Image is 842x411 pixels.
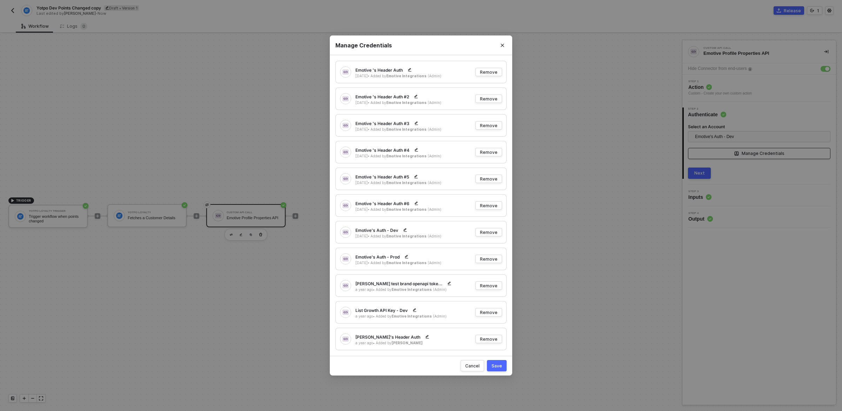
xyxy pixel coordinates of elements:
b: Emotive Integrations [392,314,432,318]
button: Save [487,360,507,371]
div: Remove [480,309,497,315]
span: [PERSON_NAME] [64,11,96,16]
div: Emotive Profile Properties API [227,216,279,220]
span: icon-commerce [777,8,781,13]
button: Close [493,35,512,55]
span: eye-invisible [205,202,209,208]
span: icon-edit [105,6,109,10]
button: Remove [475,201,502,210]
b: Emotive Integrations [386,74,427,78]
div: Emotive 's Header Auth #2 [355,92,441,101]
div: 1 [817,8,819,14]
button: Remove [475,121,502,130]
b: Emotive Integrations [392,287,432,292]
div: Custom API Call [703,47,809,50]
div: Save [492,363,502,369]
span: Output [688,215,713,222]
label: Select an Account [688,124,830,130]
span: icon-success-page [281,202,286,208]
div: Emotive's Auth - Dev [355,226,441,234]
img: integration-icon [342,229,349,235]
div: [DATE] • Added by (Admin) [355,127,441,132]
span: icon-play [11,198,15,203]
div: Custom - Create your own custom action [688,91,752,96]
div: a year ago • Added by (Admin) [355,287,458,292]
span: Emotive's Auth - Dev [695,131,734,142]
img: integration-icon [342,309,349,315]
span: TRIGGER [16,198,31,203]
img: integration-icon [342,256,349,262]
span: Authenticate [688,111,726,118]
img: icon [17,213,24,220]
button: edit-cred [237,230,245,239]
span: icon-settings [827,8,831,13]
div: Emotive 's Header Auth #4 [355,146,441,154]
div: Step 3Inputs [682,190,836,201]
div: Emotive 's Header Auth #3 [355,119,441,128]
button: Remove [475,255,502,263]
img: back [10,8,15,13]
div: Next [694,170,705,176]
button: Manage Credentials [688,148,830,159]
button: Remove [475,148,502,156]
div: Remove [480,96,497,102]
div: List Growth API Key - Dev [355,306,447,314]
img: integration-icon [24,7,29,14]
span: icon-minus [31,396,35,400]
div: Manage Credentials [335,42,507,49]
div: Remove [480,176,497,182]
div: Remove [480,69,497,75]
div: Fetches a Customer Details [128,216,180,220]
div: [DATE] • Added by (Admin) [355,73,441,78]
div: Emotive 's Header Auth [355,66,441,74]
div: Hide Connector from end-users [688,65,747,72]
button: Cancel [461,360,484,371]
span: icon-manage-credentials [734,151,739,156]
img: integration-icon [342,282,349,289]
div: Emotive 's Header Auth #6 [355,199,441,208]
div: Emotive's Auth - Prod [355,253,441,261]
div: Logs [60,23,87,30]
span: Step 4 [688,212,713,215]
div: Workflow [21,24,49,29]
div: [DATE] • Added by (Admin) [355,154,441,158]
div: Release [784,8,801,14]
div: Remove [480,229,497,235]
button: back [8,6,17,15]
div: Remove [480,149,497,155]
button: Remove [475,228,502,236]
span: icon-play [22,396,26,400]
span: Yotpo Dev Points Changed copy [36,5,101,11]
sup: 0 [80,23,87,30]
div: [DATE] • Added by (Admin) [355,100,441,105]
div: Step 4Output [682,212,836,222]
img: integration-icon [342,149,349,155]
img: icon [215,213,221,219]
div: Step 1Action Custom - Create your own custom action [682,80,836,96]
div: Emotive Profile Properties API [703,50,813,57]
b: Emotive Integrations [386,207,427,211]
img: integration-icon [342,122,349,129]
button: Release [774,6,804,15]
img: integration-icon [342,96,349,102]
div: Remove [480,336,497,342]
div: [DATE] • Added by (Admin) [355,207,441,212]
span: Action [688,84,752,91]
span: icon-play [293,214,298,218]
button: Remove [475,94,502,103]
div: [DATE] • Added by (Admin) [355,234,441,239]
button: Remove [475,335,502,343]
div: Draft • Version 1 [104,5,139,11]
b: Emotive Integrations [386,181,427,185]
div: Yotpo Loyalty Trigger [29,210,81,213]
div: Yotpo Loyalty [128,211,180,214]
b: [PERSON_NAME] [392,341,423,345]
div: [DATE] • Added by (Admin) [355,180,441,185]
b: Emotive Integrations [386,261,427,265]
img: icon-info [748,67,752,71]
div: Manage Credentials [742,151,784,156]
span: icon-expand [39,396,43,400]
div: Emotive 's Header Auth #5 [355,172,441,181]
b: Emotive Integrations [386,234,427,238]
b: Emotive Integrations [386,100,427,105]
